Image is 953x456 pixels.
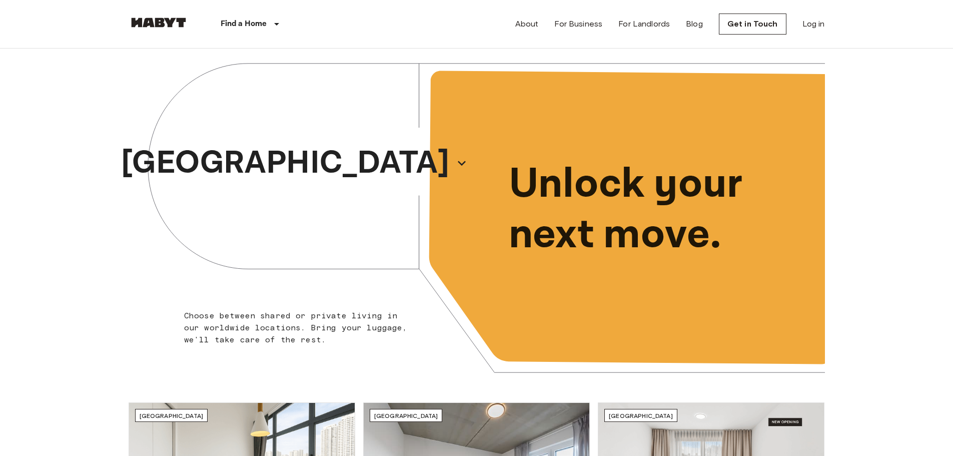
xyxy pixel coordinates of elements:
[554,18,602,30] a: For Business
[140,412,204,419] span: [GEOGRAPHIC_DATA]
[129,18,189,28] img: Habyt
[515,18,539,30] a: About
[121,139,449,187] p: [GEOGRAPHIC_DATA]
[184,310,414,346] p: Choose between shared or private living in our worldwide locations. Bring your luggage, we'll tak...
[117,136,471,190] button: [GEOGRAPHIC_DATA]
[802,18,825,30] a: Log in
[509,159,809,260] p: Unlock your next move.
[686,18,703,30] a: Blog
[618,18,670,30] a: For Landlords
[374,412,438,419] span: [GEOGRAPHIC_DATA]
[719,14,786,35] a: Get in Touch
[609,412,673,419] span: [GEOGRAPHIC_DATA]
[221,18,267,30] p: Find a Home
